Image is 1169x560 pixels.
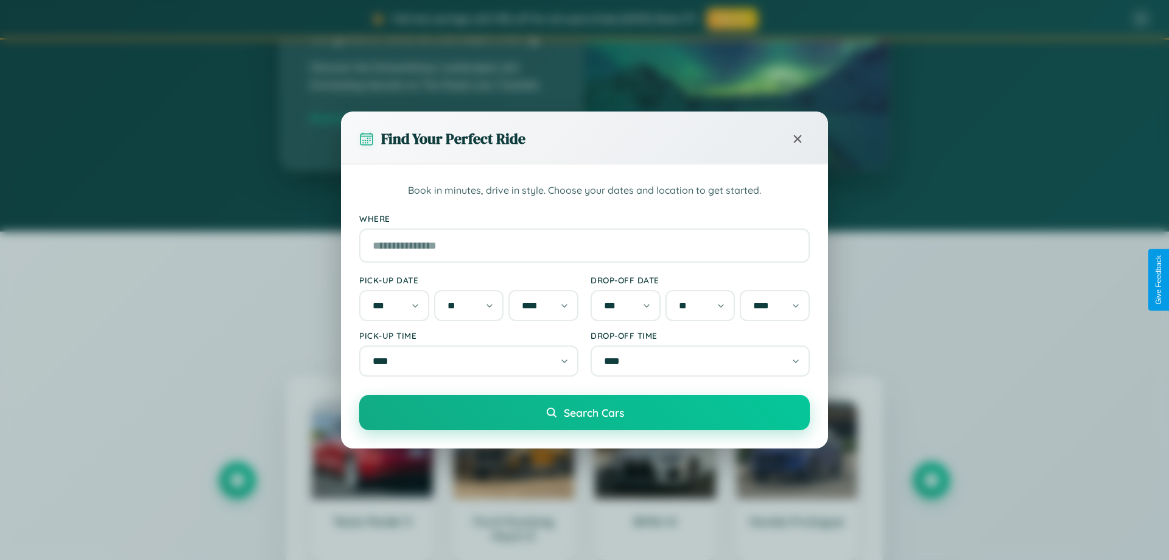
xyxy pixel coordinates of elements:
label: Drop-off Date [591,275,810,285]
label: Drop-off Time [591,330,810,341]
label: Pick-up Date [359,275,578,285]
h3: Find Your Perfect Ride [381,129,525,149]
button: Search Cars [359,395,810,430]
label: Pick-up Time [359,330,578,341]
p: Book in minutes, drive in style. Choose your dates and location to get started. [359,183,810,199]
label: Where [359,213,810,224]
span: Search Cars [564,406,624,419]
